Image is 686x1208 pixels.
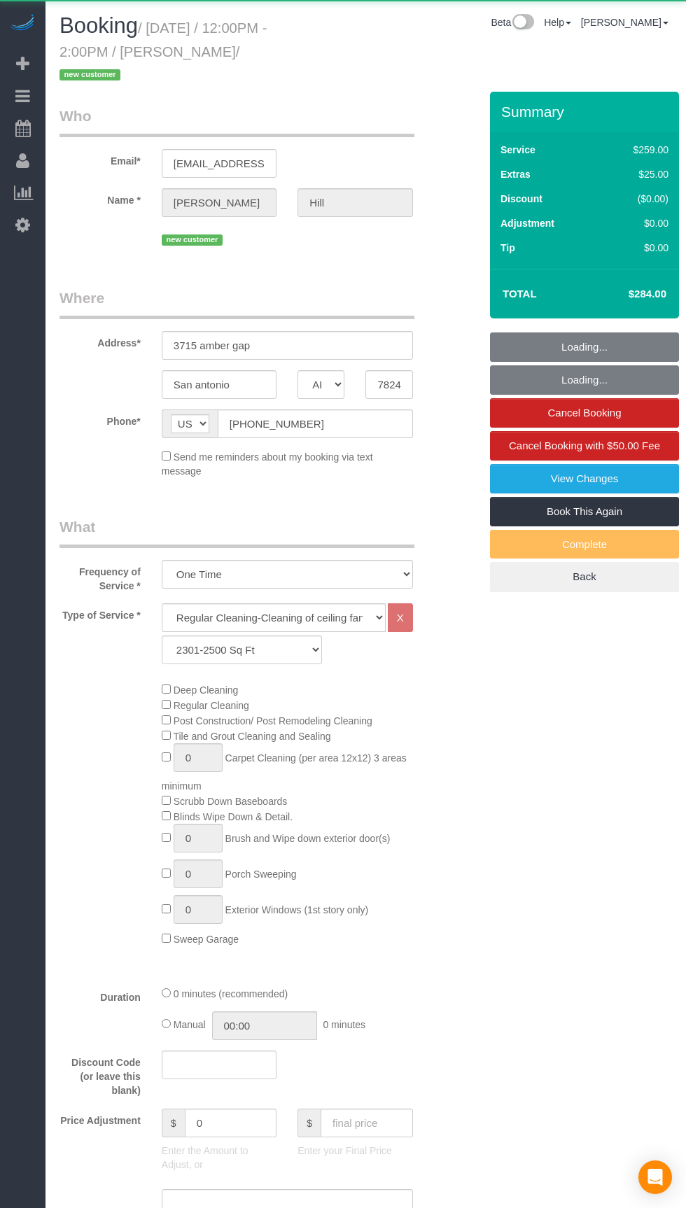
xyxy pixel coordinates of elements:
[174,988,288,999] span: 0 minutes (recommended)
[509,440,660,451] span: Cancel Booking with $50.00 Fee
[49,560,151,593] label: Frequency of Service *
[500,167,531,181] label: Extras
[162,1109,185,1137] span: $
[500,216,554,230] label: Adjustment
[587,288,666,300] h4: $284.00
[162,370,276,399] input: City*
[225,904,369,915] span: Exterior Windows (1st story only)
[218,409,413,438] input: Phone*
[59,106,414,137] legend: Who
[500,143,535,157] label: Service
[500,241,515,255] label: Tip
[603,241,668,255] div: $0.00
[174,811,293,822] span: Blinds Wipe Down & Detail.
[162,451,373,477] span: Send me reminders about my booking via text message
[225,833,391,844] span: Brush and Wipe down exterior door(s)
[581,17,668,28] a: [PERSON_NAME]
[162,149,276,178] input: Email*
[49,1109,151,1128] label: Price Adjustment
[297,1109,321,1137] span: $
[162,1144,276,1172] p: Enter the Amount to Adjust, or
[49,409,151,428] label: Phone*
[490,464,679,493] a: View Changes
[511,14,534,32] img: New interface
[225,869,297,880] span: Porch Sweeping
[603,192,668,206] div: ($0.00)
[49,1051,151,1097] label: Discount Code (or leave this blank)
[603,167,668,181] div: $25.00
[174,715,372,726] span: Post Construction/ Post Remodeling Cleaning
[603,143,668,157] div: $259.00
[603,216,668,230] div: $0.00
[59,20,267,83] small: / [DATE] / 12:00PM - 2:00PM / [PERSON_NAME]
[174,796,288,807] span: Scrubb Down Baseboards
[162,752,407,792] span: Carpet Cleaning (per area 12x12) 3 areas minimum
[490,562,679,591] a: Back
[500,192,542,206] label: Discount
[544,17,571,28] a: Help
[490,431,679,461] a: Cancel Booking with $50.00 Fee
[174,1019,206,1030] span: Manual
[174,934,239,945] span: Sweep Garage
[174,700,249,711] span: Regular Cleaning
[49,188,151,207] label: Name *
[49,985,151,1004] label: Duration
[59,69,120,80] span: new customer
[49,149,151,168] label: Email*
[174,684,239,696] span: Deep Cleaning
[501,104,672,120] h3: Summary
[490,398,679,428] a: Cancel Booking
[365,370,412,399] input: Zip Code*
[173,731,330,742] span: Tile and Grout Cleaning and Sealing
[638,1160,672,1194] div: Open Intercom Messenger
[59,13,138,38] span: Booking
[8,14,36,34] img: Automaid Logo
[491,17,534,28] a: Beta
[59,288,414,319] legend: Where
[297,188,412,217] input: Last Name*
[490,497,679,526] a: Book This Again
[59,517,414,548] legend: What
[323,1019,365,1030] span: 0 minutes
[162,234,223,246] span: new customer
[162,188,276,217] input: First Name*
[49,603,151,622] label: Type of Service *
[49,331,151,350] label: Address*
[321,1109,413,1137] input: final price
[297,1144,412,1158] p: Enter your Final Price
[503,288,537,300] strong: Total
